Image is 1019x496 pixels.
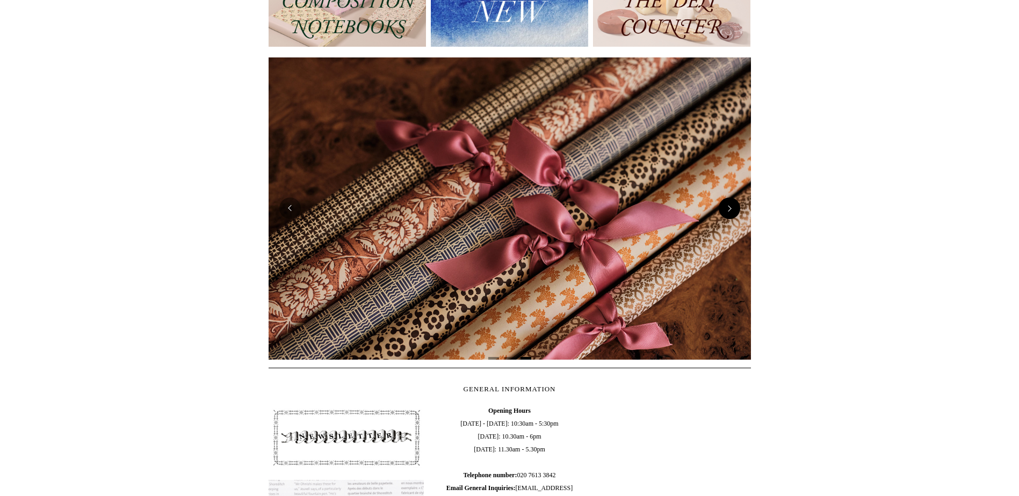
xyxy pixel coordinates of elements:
[504,357,515,360] button: Page 2
[488,407,531,414] b: Opening Hours
[464,385,556,393] span: GENERAL INFORMATION
[269,404,424,471] img: pf-4db91bb9--1305-Newsletter-Button_1200x.jpg
[515,471,517,479] b: :
[464,471,517,479] b: Telephone number
[521,357,531,360] button: Page 3
[279,198,301,219] button: Previous
[446,484,516,492] b: Email General Inquiries:
[269,57,751,360] img: Early Bird
[719,198,740,219] button: Next
[488,357,499,360] button: Page 1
